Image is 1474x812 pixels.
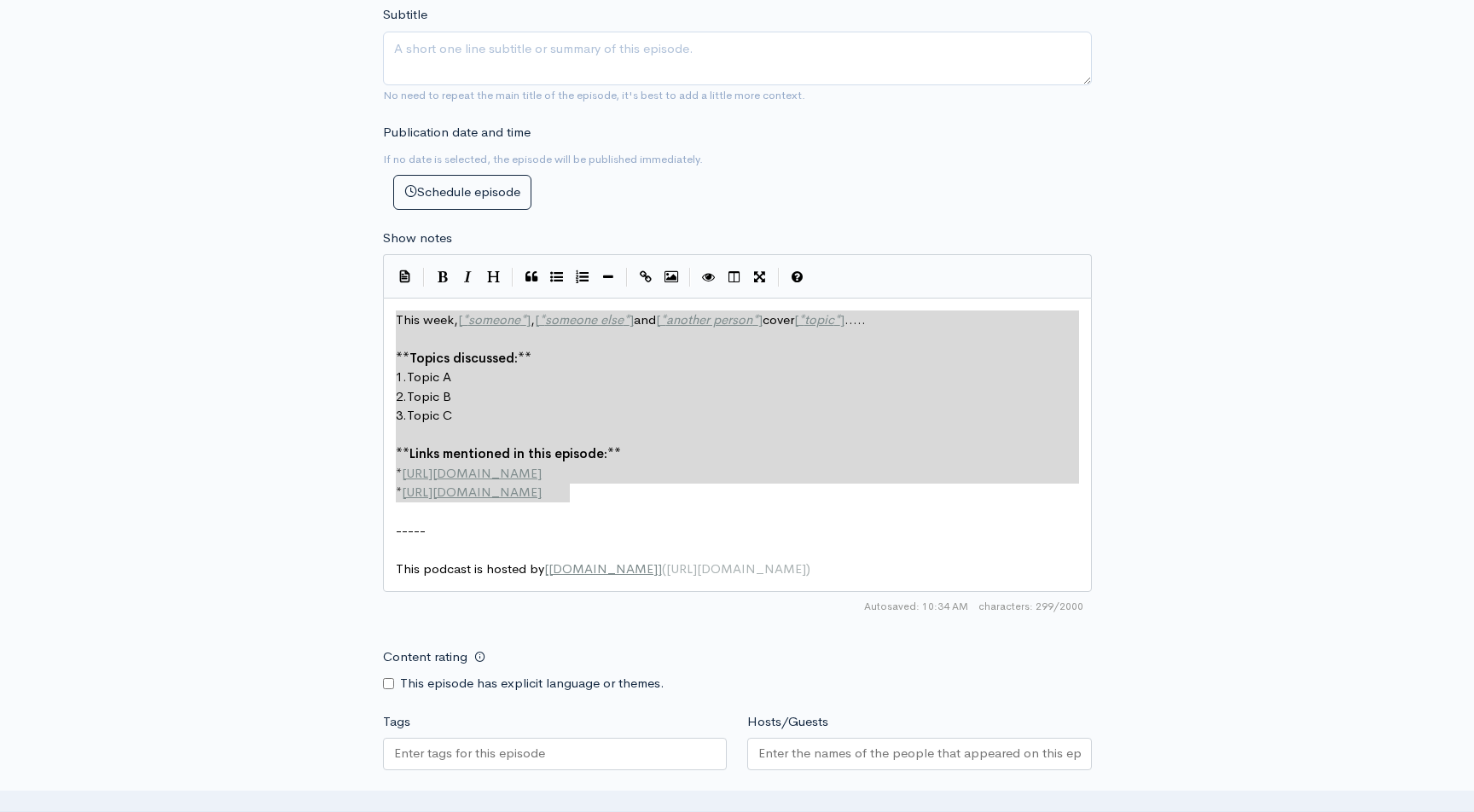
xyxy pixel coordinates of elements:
button: Insert Image [659,264,684,290]
button: Insert Horizontal Line [595,264,621,290]
span: ] [758,311,763,328]
button: Schedule episode [393,175,531,210]
span: [ [544,560,548,577]
span: This podcast is hosted by [396,560,810,577]
span: someone else [545,311,624,328]
button: Bold [430,264,456,290]
label: Show notes [383,229,452,248]
label: This episode has explicit language or themes. [400,674,664,693]
span: [URL][DOMAIN_NAME] [402,465,542,481]
span: and [634,311,656,328]
button: Create Link [633,264,659,290]
i: | [512,268,514,287]
span: This week, [396,311,458,328]
input: Enter the names of the people that appeared on this episode [758,744,1081,763]
button: Generic List [544,264,570,290]
button: Heading [481,264,507,290]
span: , [531,311,535,328]
span: [ [535,311,539,328]
span: 2. [396,388,407,404]
button: Toggle Side by Side [722,264,747,290]
label: Tags [383,712,410,732]
small: If no date is selected, the episode will be published immediately. [383,152,703,166]
label: Subtitle [383,5,427,25]
span: [ [656,311,660,328]
span: someone [468,311,520,328]
span: 299/2000 [978,599,1083,614]
button: Numbered List [570,264,595,290]
span: ] [630,311,634,328]
span: [DOMAIN_NAME] [548,560,658,577]
span: [URL][DOMAIN_NAME] [666,560,806,577]
i: | [423,268,425,287]
i: | [689,268,691,287]
span: 3. [396,407,407,423]
span: ( [662,560,666,577]
span: topic [804,311,834,328]
button: Italic [456,264,481,290]
span: [ [458,311,462,328]
button: Insert Show Notes Template [392,263,418,288]
span: ----- [396,522,426,538]
span: ) [806,560,810,577]
i: | [626,268,628,287]
button: Toggle Fullscreen [747,264,773,290]
span: ..... [844,311,866,328]
small: No need to repeat the main title of the episode, it's best to add a little more context. [383,88,805,102]
span: another person [666,311,752,328]
span: cover [763,311,794,328]
span: ] [840,311,844,328]
button: Quote [519,264,544,290]
span: Links mentioned in this episode: [409,445,607,461]
span: ] [526,311,531,328]
label: Publication date and time [383,123,531,142]
button: Markdown Guide [785,264,810,290]
span: ] [658,560,662,577]
label: Content rating [383,640,467,675]
span: Topic C [407,407,452,423]
span: [URL][DOMAIN_NAME] [402,484,542,500]
span: [ [794,311,798,328]
span: Topics discussed: [409,350,518,366]
span: Autosaved: 10:34 AM [864,599,968,614]
label: Hosts/Guests [747,712,828,732]
button: Toggle Preview [696,264,722,290]
span: 1. [396,368,407,385]
span: Topic A [407,368,451,385]
span: Topic B [407,388,451,404]
i: | [778,268,780,287]
input: Enter tags for this episode [394,744,548,763]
